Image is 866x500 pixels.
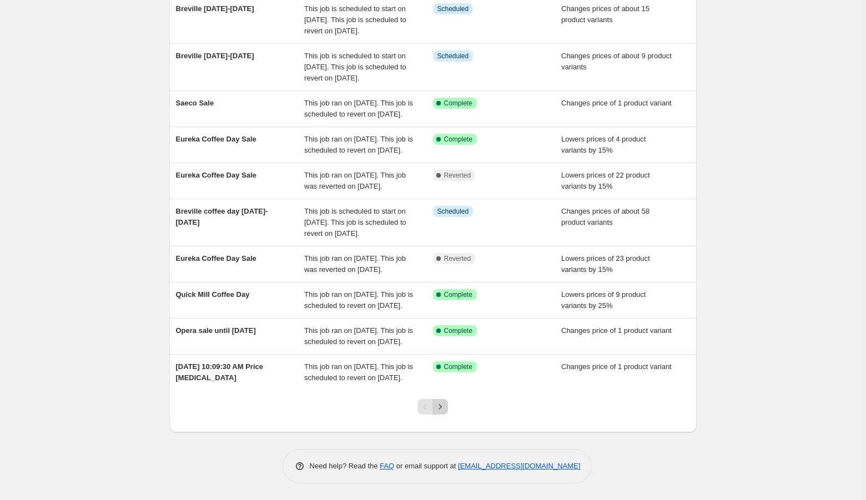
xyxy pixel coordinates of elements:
[561,362,672,371] span: Changes price of 1 product variant
[437,4,469,13] span: Scheduled
[561,171,650,190] span: Lowers prices of 22 product variants by 15%
[304,135,413,154] span: This job ran on [DATE]. This job is scheduled to revert on [DATE].
[176,254,256,262] span: Eureka Coffee Day Sale
[444,135,472,144] span: Complete
[458,462,580,470] a: [EMAIL_ADDRESS][DOMAIN_NAME]
[304,254,406,274] span: This job ran on [DATE]. This job was reverted on [DATE].
[176,52,254,60] span: Breville [DATE]-[DATE]
[561,4,649,24] span: Changes prices of about 15 product variants
[176,4,254,13] span: Breville [DATE]-[DATE]
[561,52,672,71] span: Changes prices of about 9 product variants
[176,135,256,143] span: Eureka Coffee Day Sale
[444,326,472,335] span: Complete
[561,326,672,335] span: Changes price of 1 product variant
[304,52,406,82] span: This job is scheduled to start on [DATE]. This job is scheduled to revert on [DATE].
[304,290,413,310] span: This job ran on [DATE]. This job is scheduled to revert on [DATE].
[437,52,469,60] span: Scheduled
[561,99,672,107] span: Changes price of 1 product variant
[444,254,471,263] span: Reverted
[310,462,380,470] span: Need help? Read the
[380,462,394,470] a: FAQ
[176,99,214,107] span: Saeco Sale
[304,99,413,118] span: This job ran on [DATE]. This job is scheduled to revert on [DATE].
[444,290,472,299] span: Complete
[176,171,256,179] span: Eureka Coffee Day Sale
[561,207,649,226] span: Changes prices of about 58 product variants
[444,362,472,371] span: Complete
[444,171,471,180] span: Reverted
[561,254,650,274] span: Lowers prices of 23 product variants by 15%
[304,207,406,238] span: This job is scheduled to start on [DATE]. This job is scheduled to revert on [DATE].
[394,462,458,470] span: or email support at
[561,135,646,154] span: Lowers prices of 4 product variants by 15%
[304,171,406,190] span: This job ran on [DATE]. This job was reverted on [DATE].
[176,326,256,335] span: Opera sale until [DATE]
[176,207,268,226] span: Breville coffee day [DATE]-[DATE]
[304,362,413,382] span: This job ran on [DATE]. This job is scheduled to revert on [DATE].
[437,207,469,216] span: Scheduled
[176,362,264,382] span: [DATE] 10:09:30 AM Price [MEDICAL_DATA]
[444,99,472,108] span: Complete
[432,399,448,415] button: Next
[176,290,250,299] span: Quick Mill Coffee Day
[304,4,406,35] span: This job is scheduled to start on [DATE]. This job is scheduled to revert on [DATE].
[304,326,413,346] span: This job ran on [DATE]. This job is scheduled to revert on [DATE].
[417,399,448,415] nav: Pagination
[561,290,646,310] span: Lowers prices of 9 product variants by 25%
